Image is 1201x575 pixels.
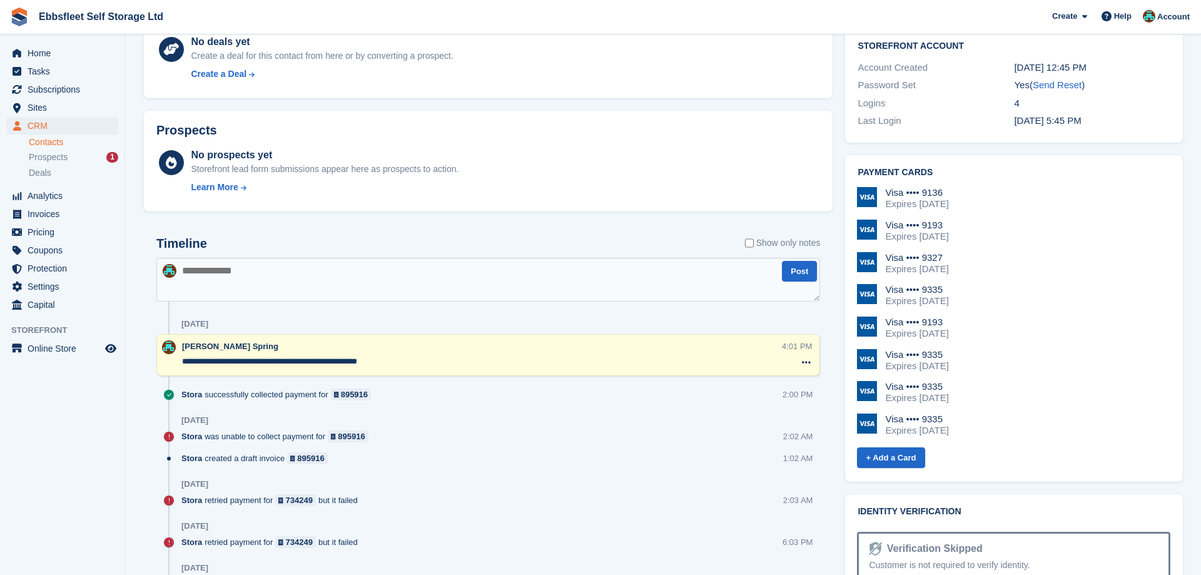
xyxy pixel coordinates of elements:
a: menu [6,44,118,62]
span: [PERSON_NAME] Spring [182,342,278,351]
label: Show only notes [745,237,821,250]
span: Settings [28,278,103,295]
a: menu [6,223,118,241]
div: No prospects yet [191,148,459,163]
div: Account Created [858,61,1014,75]
a: 734249 [275,536,316,548]
h2: Prospects [156,123,217,138]
div: Expires [DATE] [885,360,948,372]
a: menu [6,187,118,205]
a: menu [6,81,118,98]
a: Create a Deal [191,68,453,81]
div: 6:03 PM [783,536,813,548]
div: 734249 [286,536,313,548]
img: Visa Logo [857,317,877,337]
div: Create a Deal [191,68,246,81]
span: Tasks [28,63,103,80]
h2: Timeline [156,237,207,251]
a: 895916 [328,430,368,442]
img: Visa Logo [857,381,877,401]
input: Show only notes [745,237,754,250]
div: 1:02 AM [783,452,813,464]
div: [DATE] [181,479,208,489]
div: successfully collected payment for [181,389,377,400]
a: Deals [29,166,118,180]
img: Visa Logo [857,349,877,369]
span: Stora [181,430,202,442]
div: 734249 [286,494,313,506]
a: Contacts [29,136,118,148]
div: Visa •••• 9193 [885,220,948,231]
a: Prospects 1 [29,151,118,164]
img: stora-icon-8386f47178a22dfd0bd8f6a31ec36ba5ce8667c1dd55bd0f319d3a0aa187defe.svg [10,8,29,26]
a: Send Reset [1033,79,1082,90]
div: Visa •••• 9193 [885,317,948,328]
div: Customer is not required to verify identity. [869,559,1158,572]
img: Identity Verification Ready [869,542,881,556]
span: Analytics [28,187,103,205]
span: Sites [28,99,103,116]
a: menu [6,63,118,80]
span: Coupons [28,242,103,259]
span: Stora [181,389,202,400]
div: 2:00 PM [783,389,813,400]
div: Password Set [858,78,1014,93]
img: George Spring [1143,10,1155,23]
div: Expires [DATE] [885,328,948,339]
img: Visa Logo [857,220,877,240]
img: George Spring [163,264,176,278]
div: 895916 [341,389,368,400]
time: 2025-07-22 16:45:36 UTC [1014,115,1081,126]
div: Visa •••• 9335 [885,284,948,295]
a: menu [6,242,118,259]
div: Expires [DATE] [885,425,948,436]
a: menu [6,260,118,277]
span: Account [1157,11,1190,23]
span: Capital [28,296,103,313]
a: 895916 [331,389,372,400]
a: menu [6,278,118,295]
div: 2:03 AM [783,494,813,506]
div: Verification Skipped [882,541,983,556]
div: [DATE] [181,415,208,425]
a: menu [6,296,118,313]
h2: Identity verification [858,507,1170,517]
span: Subscriptions [28,81,103,98]
div: Create a deal for this contact from here or by converting a prospect. [191,49,453,63]
div: 895916 [338,430,365,442]
span: Stora [181,494,202,506]
a: menu [6,117,118,135]
div: 895916 [297,452,324,464]
img: Visa Logo [857,187,877,207]
div: 2:02 AM [783,430,813,442]
div: created a draft invoice [181,452,334,464]
div: Logins [858,96,1014,111]
span: Online Store [28,340,103,357]
div: 1 [106,152,118,163]
a: Preview store [103,341,118,356]
img: George Spring [162,340,176,354]
a: + Add a Card [857,447,925,468]
img: Visa Logo [857,252,877,272]
span: Deals [29,167,51,179]
div: Expires [DATE] [885,231,948,242]
h2: Payment cards [858,168,1170,178]
a: Ebbsfleet Self Storage Ltd [34,6,168,27]
a: menu [6,205,118,223]
h2: Storefront Account [858,39,1170,51]
a: menu [6,340,118,357]
div: [DATE] [181,563,208,573]
img: Visa Logo [857,414,877,434]
div: Visa •••• 9335 [885,349,948,360]
div: Visa •••• 9136 [885,187,948,198]
span: Prospects [29,151,68,163]
div: Expires [DATE] [885,263,948,275]
span: Help [1114,10,1132,23]
div: Yes [1014,78,1170,93]
div: Visa •••• 9335 [885,414,948,425]
img: Visa Logo [857,284,877,304]
span: Protection [28,260,103,277]
span: Stora [181,536,202,548]
a: 734249 [275,494,316,506]
span: Home [28,44,103,62]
